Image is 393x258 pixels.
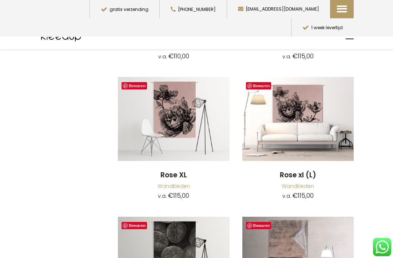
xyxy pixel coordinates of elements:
a: Rose XL [118,170,230,180]
a: Wandkleden [282,43,314,50]
a: Wandkleden [158,182,190,190]
span: € [293,191,298,200]
a: Bewaren [122,222,147,229]
a: Wandkleden [158,43,190,50]
a: Wandkleden [282,182,314,190]
a: Bewaren [246,222,271,229]
span: € [293,52,298,61]
bdi: 115,00 [293,52,314,61]
img: Rose XL [118,77,230,161]
span: v.a. [158,192,167,200]
a: Rose XL [118,77,230,162]
bdi: 115,00 [168,191,189,200]
a: Bewaren [122,82,147,89]
span: v.a. [282,192,291,200]
bdi: 110,00 [168,52,189,61]
button: 1 week levertijd [291,18,354,36]
span: € [168,191,173,200]
a: Rose xl (L) [242,170,354,180]
a: Bewaren [246,82,271,89]
span: v.a. [158,53,167,60]
a: Rose Xl (L) [242,77,354,162]
bdi: 115,00 [293,191,314,200]
span: v.a. [282,53,291,60]
img: Rose Xl (L) [242,77,354,161]
span: € [168,52,174,61]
